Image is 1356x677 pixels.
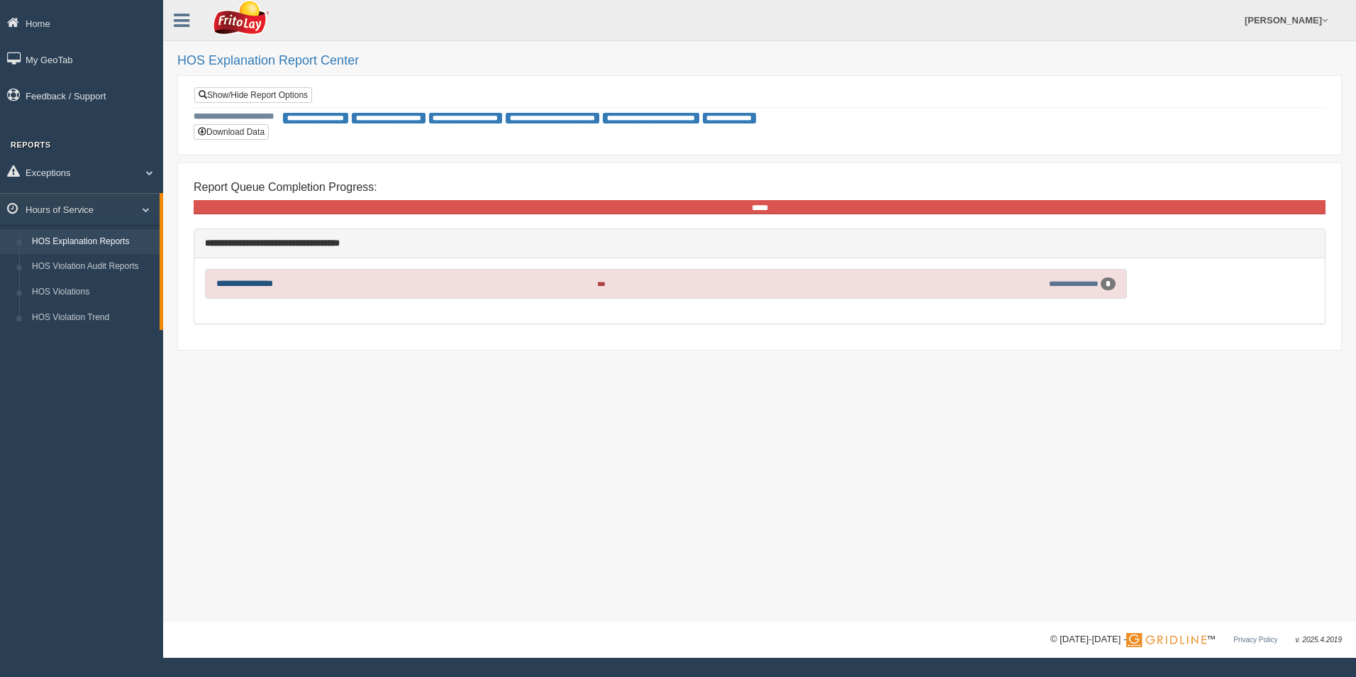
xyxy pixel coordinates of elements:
img: Gridline [1126,633,1206,647]
a: Privacy Policy [1233,636,1277,644]
div: © [DATE]-[DATE] - ™ [1050,632,1342,647]
h4: Report Queue Completion Progress: [194,181,1326,194]
span: v. 2025.4.2019 [1296,636,1342,644]
h2: HOS Explanation Report Center [177,54,1342,68]
a: HOS Violations [26,280,160,305]
a: HOS Violation Trend [26,305,160,331]
a: HOS Violation Audit Reports [26,254,160,280]
a: HOS Explanation Reports [26,229,160,255]
a: Show/Hide Report Options [194,87,312,103]
button: Download Data [194,124,269,140]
